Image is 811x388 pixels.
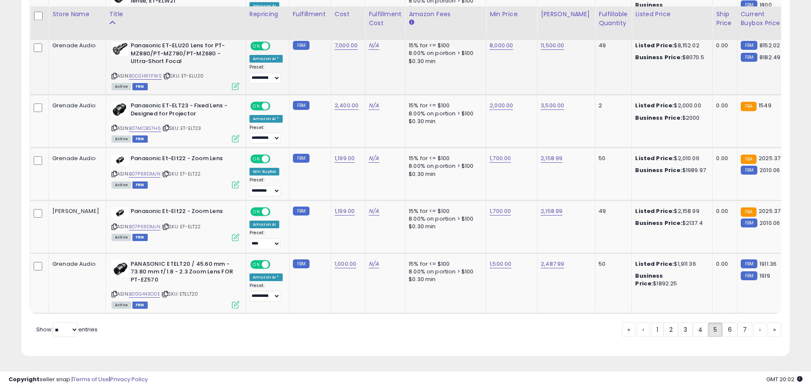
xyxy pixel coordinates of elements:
[490,10,533,19] div: Min Price
[759,166,780,174] span: 2010.06
[36,325,97,333] span: Show: entries
[409,155,479,162] div: 15% for <= $100
[599,207,625,215] div: 49
[741,166,757,175] small: FBM
[490,101,513,110] a: 2,000.00
[635,272,663,287] b: Business Price:
[112,302,131,309] span: All listings currently available for purchase on Amazon
[132,302,148,309] span: FBM
[741,0,757,9] small: FBM
[335,10,361,19] div: Cost
[251,103,262,110] span: ON
[635,10,709,19] div: Listed Price
[664,322,678,337] a: 2
[628,325,630,334] span: «
[708,322,722,337] a: 5
[741,207,757,217] small: FBA
[52,207,99,215] div: [PERSON_NAME]
[409,10,482,19] div: Amazon Fees
[409,260,479,268] div: 15% for <= $100
[129,125,161,132] a: B07MCBS7H6
[635,101,674,109] b: Listed Price:
[651,322,664,337] a: 1
[293,259,309,268] small: FBM
[112,181,131,189] span: All listings currently available for purchase on Amazon
[759,260,777,268] span: 1911.36
[110,375,148,383] a: Privacy Policy
[741,155,757,164] small: FBA
[635,154,674,162] b: Listed Price:
[293,101,309,110] small: FBM
[759,154,780,162] span: 2025.37
[642,325,644,334] span: ‹
[741,259,757,268] small: FBM
[759,53,780,61] span: 8182.49
[490,154,511,163] a: 1,700.00
[541,207,562,216] a: 2,158.99
[409,207,479,215] div: 15% for <= $100
[52,155,99,162] div: Grenade Audio
[409,5,479,12] div: $0.30 min
[161,290,198,297] span: | SKU: ETELT20
[635,166,682,174] b: Business Price:
[249,115,283,123] div: Amazon AI *
[599,42,625,49] div: 49
[163,72,204,79] span: | SKU: ET-ELU20
[162,170,201,177] span: | SKU: ET-ELT22
[409,49,479,57] div: 8.00% on portion > $100
[741,10,785,28] div: Current Buybox Price
[112,155,239,187] div: ASIN:
[335,207,355,216] a: 1,199.00
[131,102,234,120] b: Panasonic ET-ELT23 - Fixed Lens - Designed for Projector
[716,155,730,162] div: 0.00
[409,276,479,283] div: $0.30 min
[269,155,283,163] span: OFF
[716,102,730,109] div: 0.00
[409,102,479,109] div: 15% for <= $100
[251,208,262,216] span: ON
[741,53,757,62] small: FBM
[131,207,234,218] b: Panasonic Et-Elt22 - Zoom Lens
[112,234,131,241] span: All listings currently available for purchase on Amazon
[541,10,591,19] div: [PERSON_NAME]
[635,219,706,227] div: $2137.4
[112,260,129,277] img: 21c+hFMDXdL._SL40_.jpg
[293,10,327,19] div: Fulfillment
[52,42,99,49] div: Grenade Audio
[249,10,286,19] div: Repricing
[335,41,358,50] a: 7,000.00
[249,177,283,196] div: Preset:
[766,375,802,383] span: 2025-10-6 20:02 GMT
[599,260,625,268] div: 50
[112,42,129,56] img: 41Cj-a40sHL._SL40_.jpg
[409,57,479,65] div: $0.30 min
[269,261,283,268] span: OFF
[249,230,283,249] div: Preset:
[369,154,379,163] a: N/A
[9,375,40,383] strong: Copyright
[73,375,109,383] a: Terms of Use
[112,83,131,90] span: All listings currently available for purchase on Amazon
[112,155,129,166] img: 21uobDssfbL._SL40_.jpg
[635,54,706,61] div: $8070.5
[112,135,131,143] span: All listings currently available for purchase on Amazon
[249,221,279,228] div: Amazon AI
[249,273,283,281] div: Amazon AI *
[369,260,379,268] a: N/A
[635,207,674,215] b: Listed Price:
[112,42,239,89] div: ASIN:
[737,322,752,337] a: 7
[293,207,309,216] small: FBM
[251,43,262,50] span: ON
[249,125,283,144] div: Preset:
[741,218,757,227] small: FBM
[635,1,706,17] div: $1743.64
[759,325,761,334] span: ›
[759,207,780,215] span: 2025.37
[249,283,283,302] div: Preset:
[759,272,770,280] span: 1919
[369,41,379,50] a: N/A
[635,53,682,61] b: Business Price:
[759,219,780,227] span: 2010.06
[409,19,414,26] small: Amazon Fees.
